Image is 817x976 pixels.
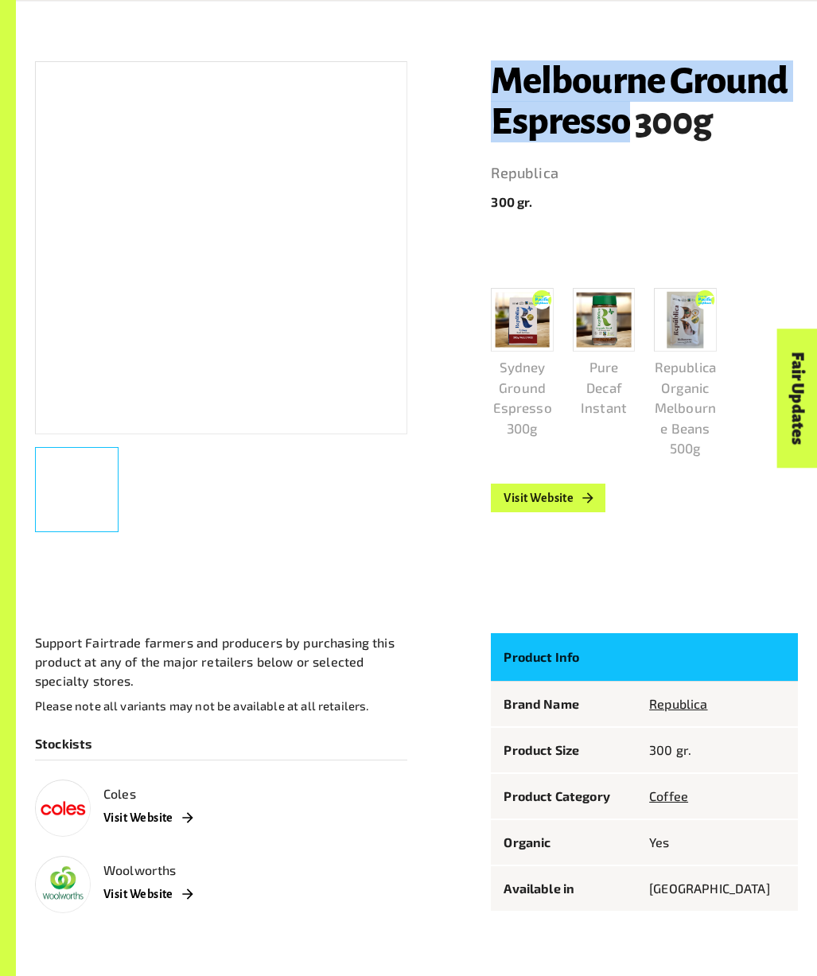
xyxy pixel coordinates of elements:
[504,787,624,806] p: Product Category
[649,741,785,760] p: 300 gr.
[103,861,177,880] p: Woolworths
[573,288,635,418] a: Pure Decaf Instant
[491,61,798,142] h1: Melbourne Ground Espresso 300g
[491,161,798,186] a: Republica
[504,646,624,667] p: Product Info
[504,879,624,898] p: Available in
[649,788,688,803] a: Coffee
[649,833,785,852] p: Yes
[103,803,193,832] a: Visit Website
[491,288,553,438] a: Sydney Ground Espresso 300g
[35,734,407,753] p: Stockists
[504,833,624,852] p: Organic
[654,357,716,458] p: Republica Organic Melbourne Beans 500g
[504,741,624,760] p: Product Size
[491,357,553,438] p: Sydney Ground Espresso 300g
[654,288,716,458] a: Republica Organic Melbourne Beans 500g
[504,694,624,714] p: Brand Name
[573,357,635,418] p: Pure Decaf Instant
[491,484,605,512] a: Visit Website
[491,192,798,212] p: 300 gr.
[35,633,407,690] p: Support Fairtrade farmers and producers by purchasing this product at any of the major retailers ...
[649,696,707,711] a: Republica
[649,879,785,898] p: [GEOGRAPHIC_DATA]
[103,784,136,803] p: Coles
[35,697,407,714] p: Please note all variants may not be available at all retailers.
[103,880,193,908] a: Visit Website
